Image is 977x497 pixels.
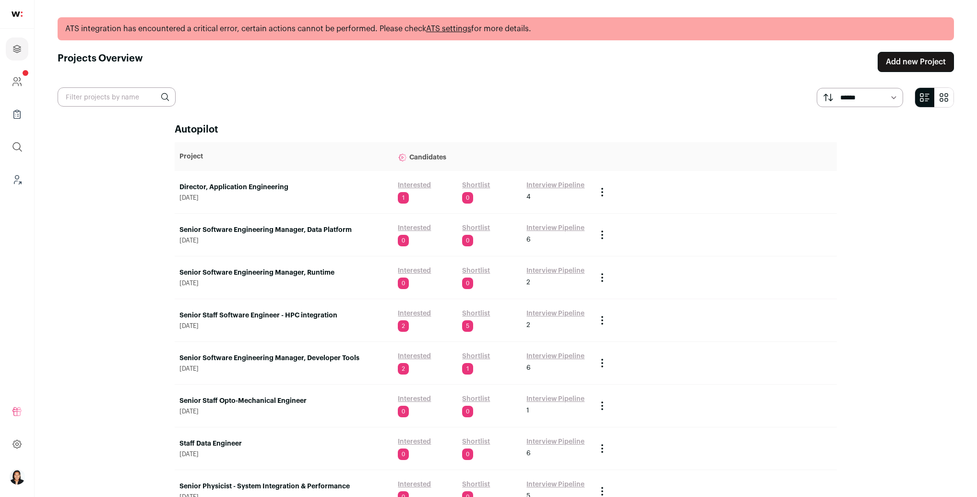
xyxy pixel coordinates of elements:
[526,363,531,373] span: 6
[596,186,608,198] button: Project Actions
[179,396,388,406] a: Senior Staff Opto-Mechanical Engineer
[596,229,608,241] button: Project Actions
[398,449,409,460] span: 0
[179,311,388,320] a: Senior Staff Software Engineer - HPC integration
[179,194,388,202] span: [DATE]
[398,394,431,404] a: Interested
[179,279,388,287] span: [DATE]
[175,123,837,136] h2: Autopilot
[398,363,409,375] span: 2
[179,353,388,363] a: Senior Software Engineering Manager, Developer Tools
[58,17,954,40] div: ATS integration has encountered a critical error, certain actions cannot be performed. Please che...
[179,322,388,330] span: [DATE]
[179,450,388,458] span: [DATE]
[526,320,530,330] span: 2
[398,320,409,332] span: 2
[526,437,584,447] a: Interview Pipeline
[596,400,608,412] button: Project Actions
[526,266,584,276] a: Interview Pipeline
[462,480,490,489] a: Shortlist
[596,443,608,454] button: Project Actions
[10,469,25,485] img: 13709957-medium_jpg
[398,309,431,318] a: Interested
[398,352,431,361] a: Interested
[179,365,388,373] span: [DATE]
[12,12,23,17] img: wellfound-shorthand-0d5821cbd27db2630d0214b213865d53afaa358527fdda9d0ea32b1df1b89c2c.svg
[179,268,388,278] a: Senior Software Engineering Manager, Runtime
[462,394,490,404] a: Shortlist
[596,315,608,326] button: Project Actions
[6,103,28,126] a: Company Lists
[6,37,28,61] a: Projects
[398,147,587,166] p: Candidates
[398,480,431,489] a: Interested
[462,437,490,447] a: Shortlist
[462,352,490,361] a: Shortlist
[398,235,409,246] span: 0
[596,272,608,283] button: Project Actions
[526,309,584,318] a: Interview Pipeline
[526,352,584,361] a: Interview Pipeline
[462,406,473,417] span: 0
[526,449,531,458] span: 6
[58,52,143,72] h1: Projects Overview
[526,406,529,415] span: 1
[398,266,431,276] a: Interested
[179,439,388,449] a: Staff Data Engineer
[462,192,473,204] span: 0
[179,237,388,244] span: [DATE]
[398,437,431,447] a: Interested
[398,223,431,233] a: Interested
[179,408,388,415] span: [DATE]
[462,363,473,375] span: 1
[596,485,608,497] button: Project Actions
[878,52,954,72] a: Add new Project
[398,181,431,190] a: Interested
[426,25,471,33] a: ATS settings
[6,70,28,93] a: Company and ATS Settings
[179,482,388,491] a: Senior Physicist - System Integration & Performance
[462,278,473,289] span: 0
[58,87,176,107] input: Filter projects by name
[526,278,530,287] span: 2
[526,192,531,202] span: 4
[462,320,473,332] span: 5
[462,309,490,318] a: Shortlist
[10,469,25,485] button: Open dropdown
[398,406,409,417] span: 0
[179,182,388,192] a: Director, Application Engineering
[596,357,608,369] button: Project Actions
[398,278,409,289] span: 0
[526,394,584,404] a: Interview Pipeline
[398,192,409,204] span: 1
[462,235,473,246] span: 0
[462,266,490,276] a: Shortlist
[462,181,490,190] a: Shortlist
[6,168,28,191] a: Leads (Backoffice)
[462,223,490,233] a: Shortlist
[526,181,584,190] a: Interview Pipeline
[526,235,531,244] span: 6
[462,449,473,460] span: 0
[526,480,584,489] a: Interview Pipeline
[179,152,388,161] p: Project
[179,225,388,235] a: Senior Software Engineering Manager, Data Platform
[526,223,584,233] a: Interview Pipeline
